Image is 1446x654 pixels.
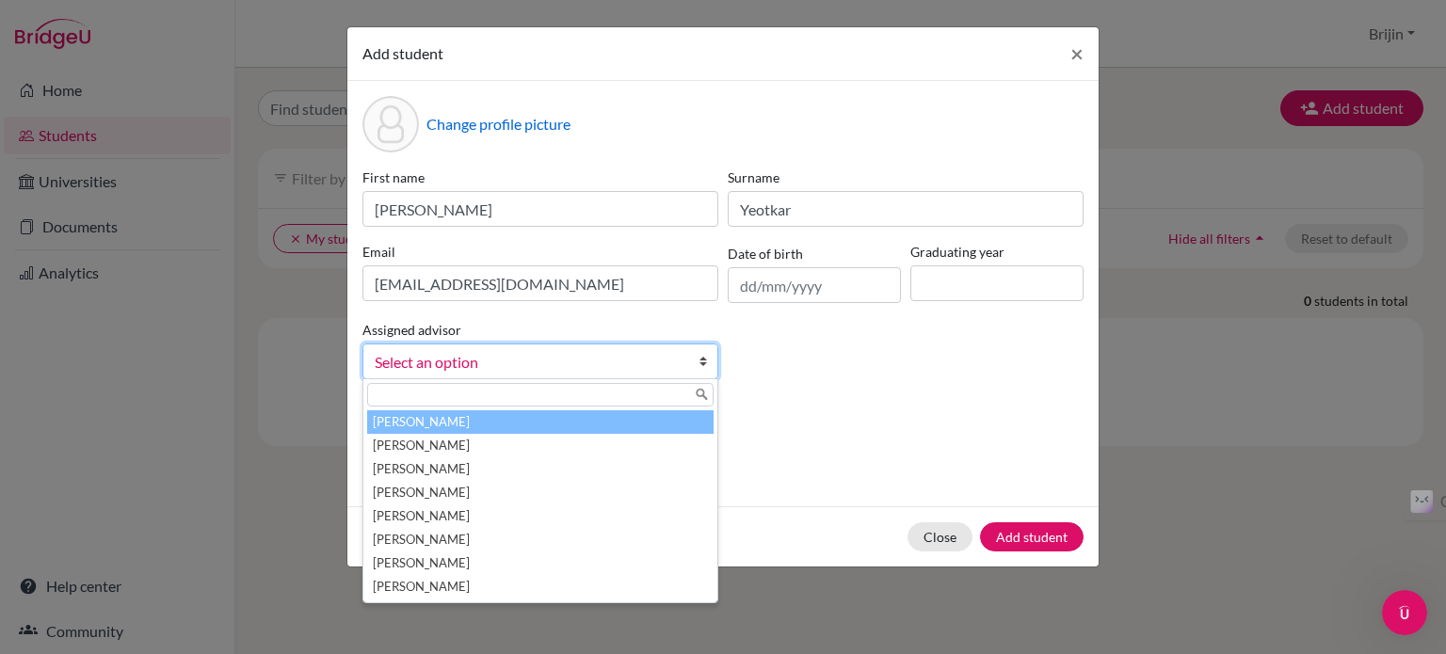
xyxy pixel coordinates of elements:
[367,457,714,481] li: [PERSON_NAME]
[367,504,714,528] li: [PERSON_NAME]
[362,409,1084,432] p: Parents
[362,44,443,62] span: Add student
[367,528,714,551] li: [PERSON_NAME]
[1055,27,1099,80] button: Close
[362,320,461,340] label: Assigned advisor
[728,167,1084,187] label: Surname
[367,575,714,598] li: [PERSON_NAME]
[908,522,972,551] button: Close
[367,410,714,434] li: [PERSON_NAME]
[728,244,803,263] label: Date of birth
[362,167,718,187] label: First name
[980,522,1084,551] button: Add student
[1070,40,1084,67] span: ×
[367,434,714,457] li: [PERSON_NAME]
[367,481,714,504] li: [PERSON_NAME]
[362,242,718,262] label: Email
[362,96,419,152] div: Profile picture
[728,267,901,303] input: dd/mm/yyyy
[910,242,1084,262] label: Graduating year
[367,551,714,575] li: [PERSON_NAME]
[1382,590,1427,635] iframe: Intercom live chat
[375,350,682,375] span: Select an option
